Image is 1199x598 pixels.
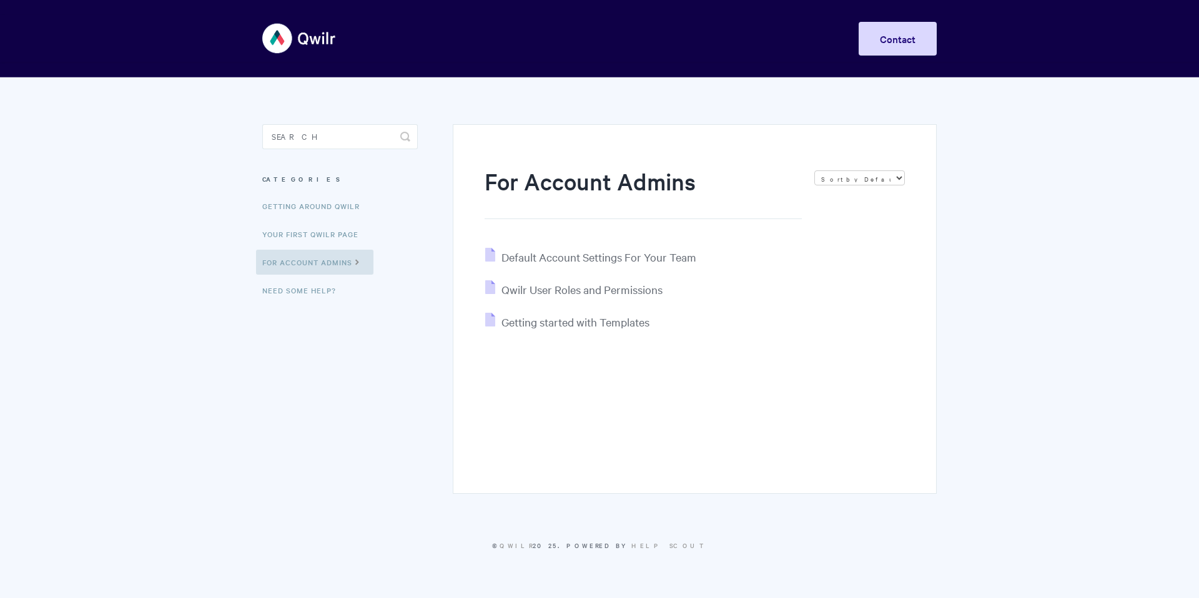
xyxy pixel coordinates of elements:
[631,541,707,550] a: Help Scout
[262,540,937,551] p: © 2025.
[262,278,345,303] a: Need Some Help?
[500,541,533,550] a: Qwilr
[262,222,368,247] a: Your First Qwilr Page
[262,168,418,190] h3: Categories
[859,22,937,56] a: Contact
[485,282,663,297] a: Qwilr User Roles and Permissions
[485,165,802,219] h1: For Account Admins
[256,250,373,275] a: For Account Admins
[501,315,649,329] span: Getting started with Templates
[566,541,707,550] span: Powered by
[814,170,905,185] select: Page reloads on selection
[501,282,663,297] span: Qwilr User Roles and Permissions
[485,250,696,264] a: Default Account Settings For Your Team
[262,15,337,62] img: Qwilr Help Center
[485,315,649,329] a: Getting started with Templates
[262,124,418,149] input: Search
[262,194,369,218] a: Getting Around Qwilr
[501,250,696,264] span: Default Account Settings For Your Team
